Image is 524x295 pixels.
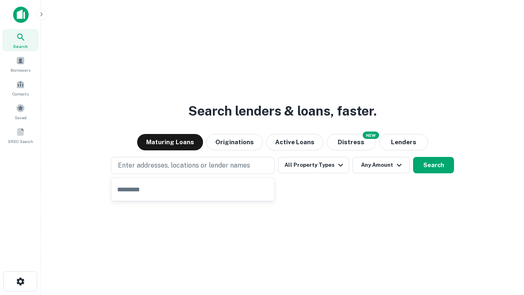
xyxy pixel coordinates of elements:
img: capitalize-icon.png [13,7,29,23]
button: Originations [206,134,263,150]
a: SREO Search [2,124,38,146]
button: Active Loans [266,134,323,150]
span: Search [13,43,28,50]
h3: Search lenders & loans, faster. [188,101,377,121]
a: Contacts [2,77,38,99]
button: Any Amount [352,157,410,173]
iframe: Chat Widget [483,229,524,269]
div: NEW [363,132,379,139]
span: Borrowers [11,67,30,73]
span: Saved [15,114,27,121]
p: Enter addresses, locations or lender names [118,161,250,170]
a: Borrowers [2,53,38,75]
span: Contacts [12,91,29,97]
span: SREO Search [8,138,33,145]
button: Maturing Loans [137,134,203,150]
button: Lenders [379,134,428,150]
a: Search [2,29,38,51]
button: Search [413,157,454,173]
a: Saved [2,100,38,123]
button: All Property Types [278,157,349,173]
button: Search distressed loans with lien and other non-mortgage details. [327,134,376,150]
button: Enter addresses, locations or lender names [111,157,275,174]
